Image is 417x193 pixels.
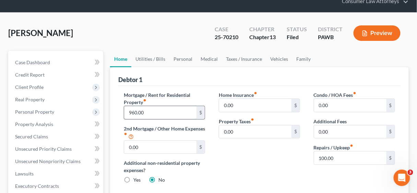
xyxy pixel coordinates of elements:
div: PAWB [318,33,343,41]
div: Chapter [249,33,276,41]
input: -- [314,125,386,138]
a: Lawsuits [10,168,103,180]
input: -- [314,151,386,164]
div: Chapter [249,25,276,33]
a: Utilities / Bills [131,51,169,67]
div: Status [287,25,307,33]
button: Preview [354,25,401,41]
a: Family [292,51,315,67]
div: $ [291,125,300,138]
span: Executory Contracts [15,183,59,189]
label: Property Taxes [219,118,254,125]
div: 25-70210 [215,33,238,41]
iframe: Intercom live chat [394,170,410,186]
label: Condo / HOA Fees [314,91,357,99]
i: fiber_manual_record [353,91,357,95]
span: Real Property [15,96,45,102]
span: 3 [408,170,413,175]
a: Credit Report [10,69,103,81]
span: [PERSON_NAME] [8,28,73,38]
span: Unsecured Nonpriority Claims [15,158,81,164]
label: Repairs / Upkeep [314,144,354,151]
input: -- [219,125,291,138]
label: No [158,177,165,183]
label: Mortgage / Rent for Residential Property [124,91,205,106]
label: Additional non-residential property expenses? [124,159,205,174]
a: Vehicles [266,51,292,67]
div: $ [196,106,205,119]
i: fiber_manual_record [124,132,127,136]
a: Medical [196,51,222,67]
a: Taxes / Insurance [222,51,266,67]
div: $ [291,99,300,112]
span: Case Dashboard [15,59,50,65]
label: Home Insurance [219,91,257,99]
a: Case Dashboard [10,56,103,69]
a: Unsecured Priority Claims [10,143,103,155]
div: Filed [287,33,307,41]
span: Secured Claims [15,134,48,139]
i: fiber_manual_record [143,99,146,102]
div: District [318,25,343,33]
input: -- [124,106,196,119]
input: -- [314,99,386,112]
a: Secured Claims [10,130,103,143]
a: Personal [169,51,196,67]
label: 2nd Mortgage / Other Home Expenses [124,125,205,140]
a: Property Analysis [10,118,103,130]
a: Executory Contracts [10,180,103,192]
span: Property Analysis [15,121,53,127]
a: Unsecured Nonpriority Claims [10,155,103,168]
a: Home [110,51,131,67]
label: Yes [133,177,141,183]
span: Client Profile [15,84,44,90]
div: $ [386,125,395,138]
span: 13 [270,34,276,40]
div: Case [215,25,238,33]
div: $ [386,151,395,164]
input: -- [124,141,196,154]
div: Debtor 1 [118,76,142,84]
span: Lawsuits [15,171,34,177]
div: $ [386,99,395,112]
span: Unsecured Priority Claims [15,146,72,152]
span: Credit Report [15,72,45,78]
div: $ [196,141,205,154]
i: fiber_manual_record [251,118,254,121]
i: fiber_manual_record [254,91,257,95]
label: Additional Fees [314,118,347,125]
input: -- [219,99,291,112]
span: Personal Property [15,109,54,115]
i: fiber_manual_record [350,144,354,147]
